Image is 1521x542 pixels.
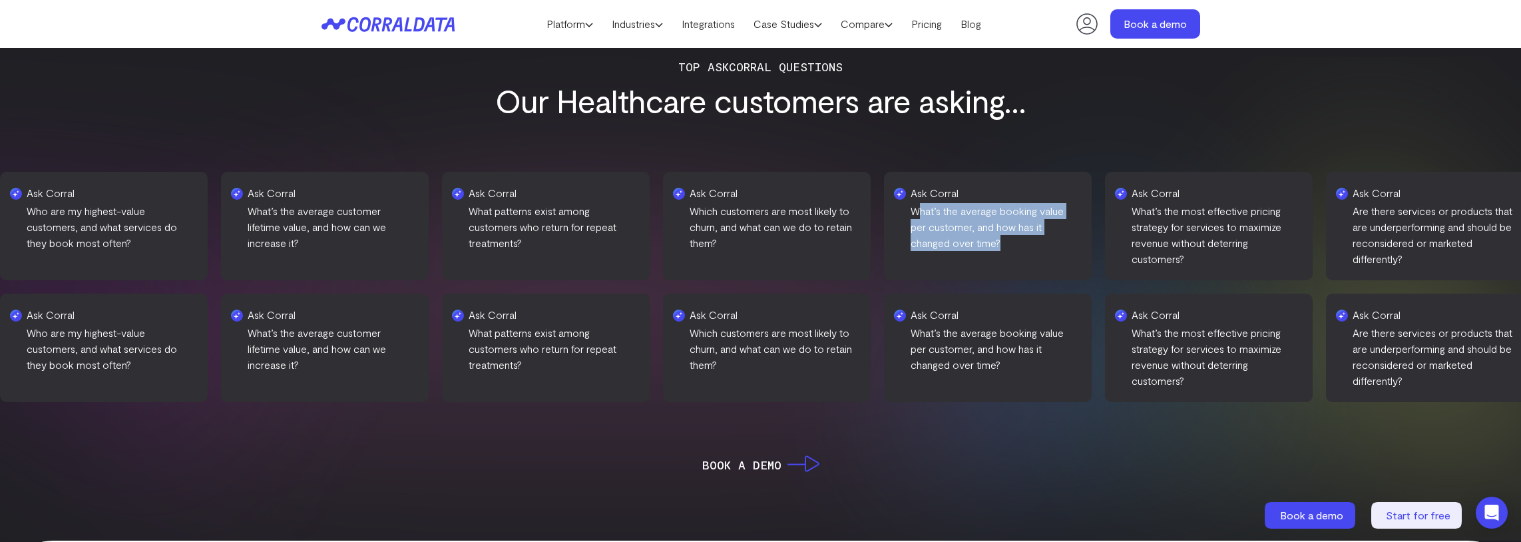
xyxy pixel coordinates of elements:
[1351,203,1519,267] p: Are there services or products that are underperforming and should be reconsidered or marketed di...
[702,455,819,474] a: Book a Demo
[704,325,872,373] p: Which customers are most likely to churn, and what can we do to retain them?
[602,14,672,34] a: Industries
[1371,502,1464,529] a: Start for free
[1265,502,1358,529] a: Book a demo
[902,14,951,34] a: Pricing
[467,203,635,251] p: What patterns exist among customers who return for repeat treatments?
[1110,9,1200,39] a: Book a demo
[672,14,744,34] a: Integrations
[1476,497,1508,529] div: Open Intercom Messenger
[1280,509,1343,521] span: Book a demo
[25,185,193,201] h4: Ask Corral
[909,203,1077,251] p: What’s the average booking value per customer, and how has it changed over time?
[1386,509,1450,521] span: Start for free
[246,185,414,201] h4: Ask Corral
[1146,325,1314,389] p: What’s the most effective pricing strategy for services to maximize revenue without deterring cus...
[1146,307,1314,323] h4: Ask Corral
[1351,185,1519,201] h4: Ask Corral
[483,307,651,323] h4: Ask Corral
[831,14,902,34] a: Compare
[483,325,651,373] p: What patterns exist among customers who return for repeat treatments?
[537,14,602,34] a: Platform
[704,307,872,323] h4: Ask Corral
[262,307,430,323] h4: Ask Corral
[467,185,635,201] h4: Ask Corral
[688,185,856,201] h4: Ask Corral
[328,83,1194,119] h3: Our Healthcare customers are asking...
[925,307,1093,323] h4: Ask Corral
[1130,185,1298,201] h4: Ask Corral
[246,203,414,251] p: What’s the average customer lifetime value, and how can we increase it?
[909,185,1077,201] h4: Ask Corral
[744,14,831,34] a: Case Studies
[41,307,209,323] h4: Ask Corral
[41,325,209,373] p: Who are my highest-value customers, and what services do they book most often?
[262,325,430,373] p: What’s the average customer lifetime value, and how can we increase it?
[951,14,990,34] a: Blog
[25,203,193,251] p: Who are my highest-value customers, and what services do they book most often?
[688,203,856,251] p: Which customers are most likely to churn, and what can we do to retain them?
[1130,203,1298,267] p: What’s the most effective pricing strategy for services to maximize revenue without deterring cus...
[925,325,1093,373] p: What’s the average booking value per customer, and how has it changed over time?
[328,57,1194,76] p: Top ASKCorral Questions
